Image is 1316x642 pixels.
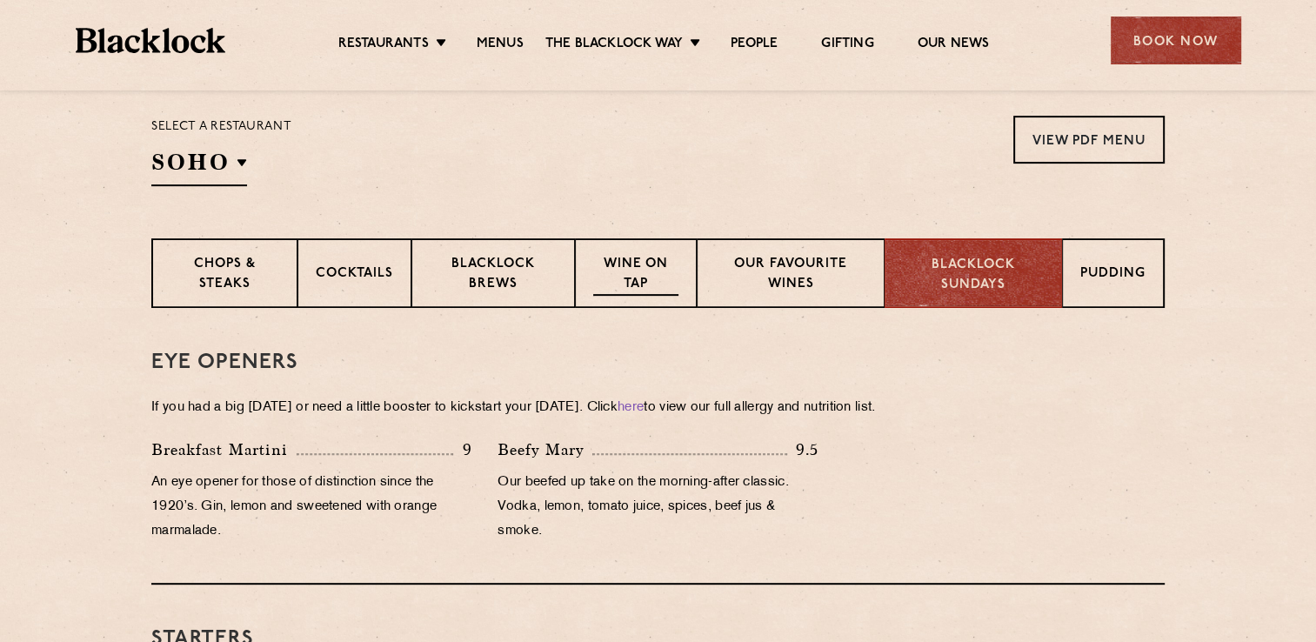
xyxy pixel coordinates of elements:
a: View PDF Menu [1013,116,1165,164]
p: Our favourite wines [715,255,865,296]
p: 9.5 [787,438,818,461]
a: Menus [477,36,524,55]
a: Restaurants [338,36,429,55]
h3: Eye openers [151,351,1165,374]
p: Blacklock Sundays [903,256,1044,295]
p: 9 [453,438,471,461]
p: Cocktails [316,264,393,286]
p: Pudding [1080,264,1146,286]
a: Our News [918,36,990,55]
p: Wine on Tap [593,255,678,296]
p: Beefy Mary [498,438,592,462]
a: People [731,36,778,55]
p: An eye opener for those of distinction since the 1920’s. Gin, lemon and sweetened with orange mar... [151,471,471,544]
p: Select a restaurant [151,116,291,138]
p: Breakfast Martini [151,438,297,462]
a: Gifting [821,36,873,55]
p: If you had a big [DATE] or need a little booster to kickstart your [DATE]. Click to view our full... [151,396,1165,420]
div: Book Now [1111,17,1241,64]
img: BL_Textured_Logo-footer-cropped.svg [76,28,226,53]
p: Our beefed up take on the morning-after classic. Vodka, lemon, tomato juice, spices, beef jus & s... [498,471,818,544]
a: here [618,401,644,414]
p: Chops & Steaks [170,255,279,296]
h2: SOHO [151,147,247,186]
a: The Blacklock Way [545,36,683,55]
p: Blacklock Brews [430,255,557,296]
